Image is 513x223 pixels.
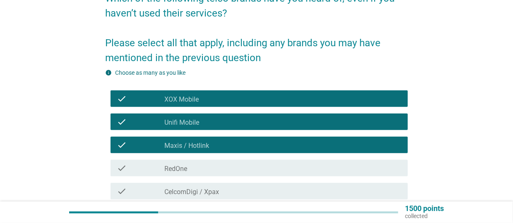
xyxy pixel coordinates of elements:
label: Choose as many as you like [116,69,186,76]
label: XOX Mobile [164,95,199,104]
i: info [106,69,112,76]
i: check [117,186,127,196]
p: 1500 points [405,205,444,212]
label: CelcomDigi / Xpax [164,188,219,196]
label: Unifi Mobile [164,119,199,127]
i: check [117,94,127,104]
i: check [117,163,127,173]
label: RedOne [164,165,187,173]
p: collected [405,212,444,220]
label: Maxis / Hotlink [164,142,209,150]
i: check [117,117,127,127]
i: check [117,140,127,150]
